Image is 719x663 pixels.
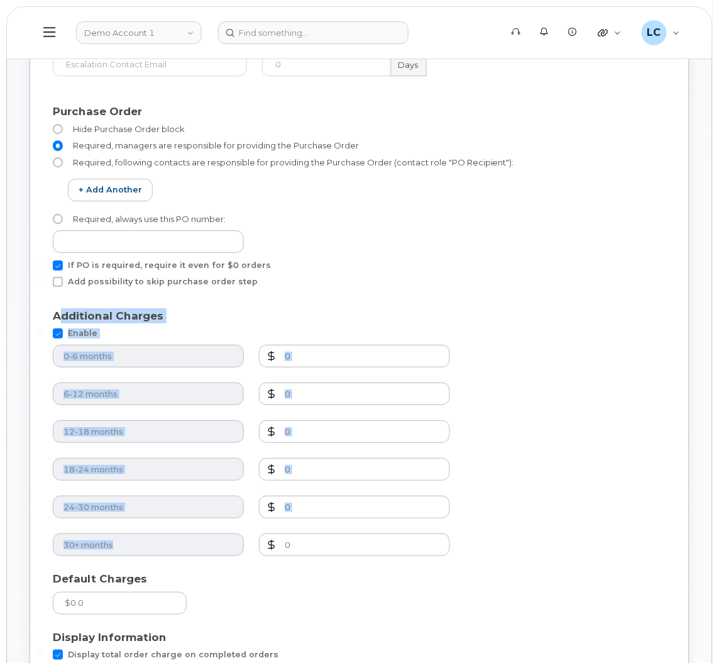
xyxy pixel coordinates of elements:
span: If PO is required, require it even for $0 orders [68,260,271,270]
input: Required, managers are responsible for providing the Purchase Order [53,141,63,151]
span: Required, managers are responsible for providing the Purchase Order [68,140,359,150]
input: Display total order charge on completed orders [38,650,44,656]
span: Required, following contacts are responsible for providing the Purchase Order (contact role "PO R... [68,157,514,167]
input: Enable [38,328,44,335]
div: Default Charges [53,571,666,586]
label: Days [390,53,427,76]
input: Required, following contacts are responsible for providing the Purchase Order (contact role "PO R... [53,157,63,167]
span: Hide Purchase Order block [68,124,185,134]
span: + Add another [79,184,142,196]
input: Escalation Contact Email [53,53,247,76]
div: Logan Cole [633,20,689,45]
span: Add possibility to skip purchase order step [68,277,258,286]
div: Quicklinks [590,20,630,45]
input: Find something... [218,21,409,44]
span: Enable [68,328,97,338]
span: Display total order charge on completed orders [68,650,278,659]
div: Display Information [53,630,666,645]
button: + Add another [68,179,153,201]
span: LC [647,25,661,40]
div: Additional Charges [53,308,666,323]
a: Demo Account 1 [76,21,202,44]
input: Add possibility to skip purchase order step [38,277,44,283]
span: Required, always use this PO number: [68,214,226,224]
input: If PO is required, require it even for $0 orders [38,260,44,267]
input: Hide Purchase Order block [53,124,63,134]
div: Purchase Order [53,104,666,119]
input: Required, always use this PO number: [53,214,63,224]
